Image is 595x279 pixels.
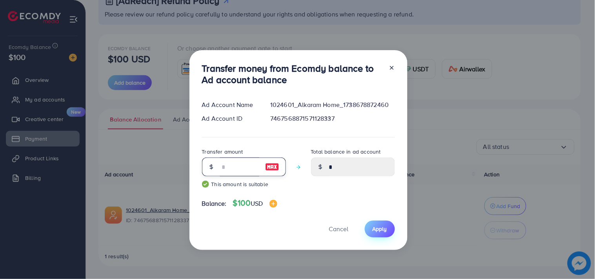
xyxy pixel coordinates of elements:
span: Balance: [202,199,227,208]
div: Ad Account Name [196,100,264,109]
small: This amount is suitable [202,180,286,188]
div: 1024601_Alkaram Home_1738678872460 [264,100,401,109]
img: guide [202,181,209,188]
label: Transfer amount [202,148,243,156]
h4: $100 [233,198,277,208]
img: image [269,200,277,208]
div: Ad Account ID [196,114,264,123]
span: Apply [373,225,387,233]
button: Cancel [319,221,358,237]
button: Apply [365,221,395,237]
img: image [265,162,279,172]
h3: Transfer money from Ecomdy balance to Ad account balance [202,63,382,85]
label: Total balance in ad account [311,148,381,156]
div: 7467568871571128337 [264,114,401,123]
span: USD [251,199,263,208]
span: Cancel [329,225,349,233]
